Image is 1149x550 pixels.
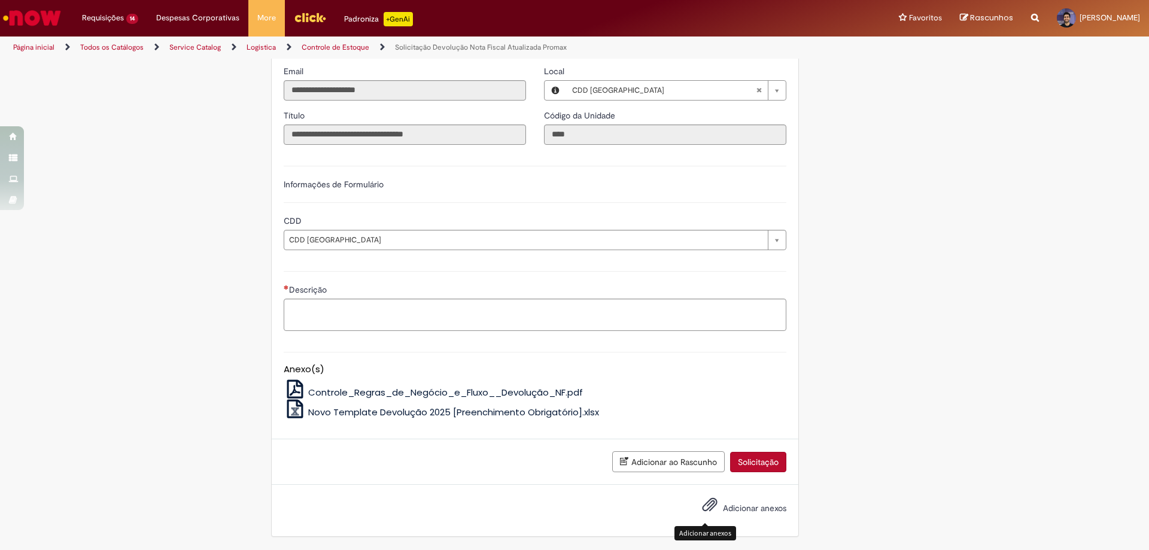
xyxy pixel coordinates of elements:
[82,12,124,24] span: Requisições
[544,66,567,77] span: Local
[384,12,413,26] p: +GenAi
[284,66,306,77] span: Somente leitura - Email
[723,503,786,513] span: Adicionar anexos
[284,299,786,331] textarea: Descrição
[126,14,138,24] span: 14
[284,179,384,190] label: Informações de Formulário
[1,6,63,30] img: ServiceNow
[9,37,757,59] ul: Trilhas de página
[674,526,736,540] div: Adicionar anexos
[1080,13,1140,23] span: [PERSON_NAME]
[13,42,54,52] a: Página inicial
[284,124,526,145] input: Título
[970,12,1013,23] span: Rascunhos
[544,124,786,145] input: Código da Unidade
[699,494,721,521] button: Adicionar anexos
[289,230,762,250] span: CDD [GEOGRAPHIC_DATA]
[289,284,329,295] span: Descrição
[566,81,786,100] a: CDD [GEOGRAPHIC_DATA]Limpar campo Local
[572,81,756,100] span: CDD [GEOGRAPHIC_DATA]
[284,215,304,226] span: CDD
[169,42,221,52] a: Service Catalog
[247,42,276,52] a: Logistica
[257,12,276,24] span: More
[294,8,326,26] img: click_logo_yellow_360x200.png
[284,65,306,77] label: Somente leitura - Email
[284,80,526,101] input: Email
[302,42,369,52] a: Controle de Estoque
[284,285,289,290] span: Necessários
[344,12,413,26] div: Padroniza
[308,406,599,418] span: Novo Template Devolução 2025 [Preenchimento Obrigatório].xlsx
[284,364,786,375] h5: Anexo(s)
[960,13,1013,24] a: Rascunhos
[544,110,618,121] label: Somente leitura - Código da Unidade
[395,42,567,52] a: Solicitação Devolução Nota Fiscal Atualizada Promax
[284,386,583,399] a: Controle_Regras_de_Negócio_e_Fluxo__Devolução_NF.pdf
[284,406,600,418] a: Novo Template Devolução 2025 [Preenchimento Obrigatório].xlsx
[750,81,768,100] abbr: Limpar campo Local
[308,386,583,399] span: Controle_Regras_de_Negócio_e_Fluxo__Devolução_NF.pdf
[156,12,239,24] span: Despesas Corporativas
[545,81,566,100] button: Local, Visualizar este registro CDD Curitiba
[612,451,725,472] button: Adicionar ao Rascunho
[909,12,942,24] span: Favoritos
[284,110,307,121] label: Somente leitura - Título
[80,42,144,52] a: Todos os Catálogos
[730,452,786,472] button: Solicitação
